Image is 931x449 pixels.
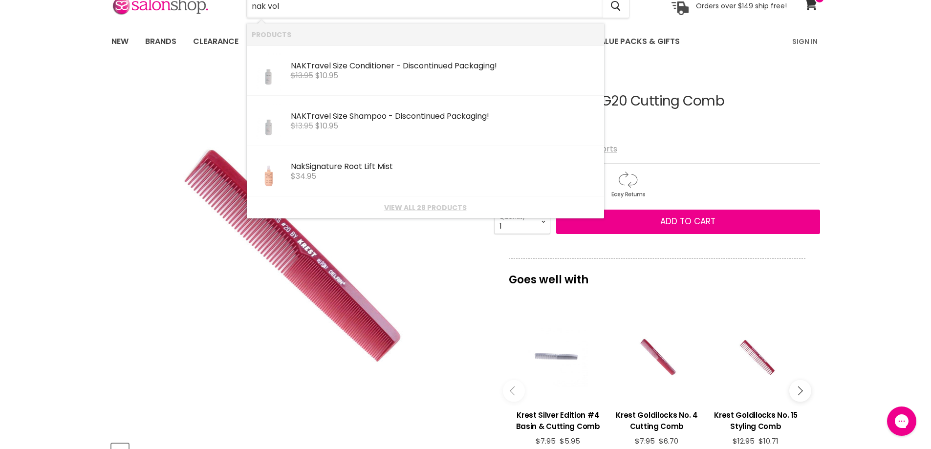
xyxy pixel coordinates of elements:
[315,120,338,131] span: $10.95
[494,94,820,109] h1: Krest Goldilocks G20 Cutting Comb
[291,62,599,72] div: Travel Size Conditioner - Discontinued Packaging!
[536,436,556,446] span: $7.95
[587,31,687,52] a: Value Packs & Gifts
[660,215,715,227] span: Add to cart
[291,120,313,131] s: $13.95
[291,110,306,122] b: NAK
[247,23,604,45] li: Products
[252,204,599,212] a: View all 28 products
[882,403,921,439] iframe: Gorgias live chat messenger
[612,402,701,437] a: View product:Krest Goldilocks No. 4 Cutting Comb
[291,112,599,122] div: Travel Size Shampoo - Discontinued Packaging!
[696,1,787,10] p: Orders over $149 ship free!
[255,101,282,142] img: travel_shampoo_200x.jpg
[247,146,604,196] li: Products: Nak Signature Root Lift Mist
[494,210,550,234] select: Quantity
[315,70,338,81] span: $10.95
[247,96,604,146] li: Products: NAK Travel Size Shampoo - Discontinued Packaging!
[635,436,655,446] span: $7.95
[758,436,779,446] span: $10.71
[514,402,603,437] a: View product:Krest Silver Edition #4 Basin & Cutting Comb
[659,436,678,446] span: $6.70
[255,50,282,91] img: travel_conditioner_200x.jpg
[514,409,603,432] h3: Krest Silver Edition #4 Basin & Cutting Comb
[291,70,313,81] s: $13.95
[111,69,476,434] div: Krest Goldilocks G20 Cutting Comb image. Click or Scroll to Zoom.
[560,436,580,446] span: $5.95
[186,31,246,52] a: Clearance
[602,170,653,199] img: returns.gif
[291,60,306,71] b: NAK
[556,210,820,234] button: Add to cart
[99,27,832,56] nav: Main
[509,258,805,291] p: Goes well with
[247,45,604,96] li: Products: NAK Travel Size Conditioner - Discontinued Packaging!
[291,162,599,172] div: Signature Root Lift Mist
[104,31,136,52] a: New
[711,402,800,437] a: View product:Krest Goldilocks No. 15 Styling Comb
[711,409,800,432] h3: Krest Goldilocks No. 15 Styling Comb
[104,27,737,56] ul: Main menu
[291,161,305,172] b: Nak
[247,196,604,218] li: View All
[786,31,823,52] a: Sign In
[138,31,184,52] a: Brands
[252,151,285,192] img: NAKSignature_Root_Lift_Mist_250mL.webp
[291,171,316,182] span: $34.95
[733,436,755,446] span: $12.95
[612,409,701,432] h3: Krest Goldilocks No. 4 Cutting Comb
